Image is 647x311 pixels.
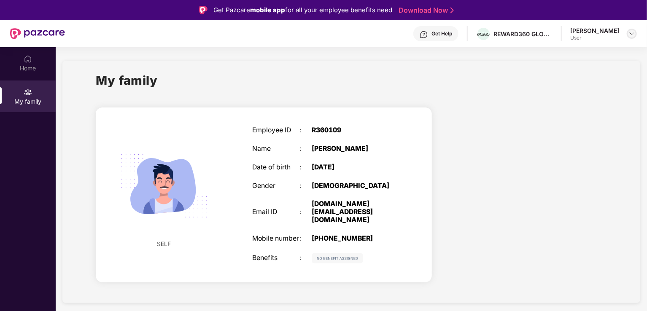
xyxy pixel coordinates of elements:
[252,254,300,262] div: Benefits
[252,164,300,172] div: Date of birth
[431,30,452,37] div: Get Help
[628,30,635,37] img: svg+xml;base64,PHN2ZyBpZD0iRHJvcGRvd24tMzJ4MzIiIHhtbG5zPSJodHRwOi8vd3d3LnczLm9yZy8yMDAwL3N2ZyIgd2...
[252,182,300,190] div: Gender
[24,55,32,63] img: svg+xml;base64,PHN2ZyBpZD0iSG9tZSIgeG1sbnM9Imh0dHA6Ly93d3cudzMub3JnLzIwMDAvc3ZnIiB3aWR0aD0iMjAiIG...
[300,208,312,216] div: :
[312,235,395,243] div: [PHONE_NUMBER]
[477,33,490,36] img: R360%20LOGO.png
[300,235,312,243] div: :
[312,126,395,134] div: R360109
[250,6,285,14] strong: mobile app
[399,6,451,15] a: Download Now
[420,30,428,39] img: svg+xml;base64,PHN2ZyBpZD0iSGVscC0zMngzMiIgeG1sbnM9Imh0dHA6Ly93d3cudzMub3JnLzIwMDAvc3ZnIiB3aWR0aD...
[24,88,32,97] img: svg+xml;base64,PHN2ZyB3aWR0aD0iMjAiIGhlaWdodD0iMjAiIHZpZXdCb3g9IjAgMCAyMCAyMCIgZmlsbD0ibm9uZSIgeG...
[570,27,619,35] div: [PERSON_NAME]
[300,182,312,190] div: :
[300,145,312,153] div: :
[10,28,65,39] img: New Pazcare Logo
[213,5,392,15] div: Get Pazcare for all your employee benefits need
[252,208,300,216] div: Email ID
[312,200,395,224] div: [DOMAIN_NAME][EMAIL_ADDRESS][DOMAIN_NAME]
[252,235,300,243] div: Mobile number
[570,35,619,41] div: User
[96,71,158,90] h1: My family
[300,126,312,134] div: :
[157,239,171,249] span: SELF
[252,126,300,134] div: Employee ID
[300,254,312,262] div: :
[312,145,395,153] div: [PERSON_NAME]
[312,164,395,172] div: [DATE]
[300,164,312,172] div: :
[199,6,208,14] img: Logo
[450,6,454,15] img: Stroke
[252,145,300,153] div: Name
[111,132,218,239] img: svg+xml;base64,PHN2ZyB4bWxucz0iaHR0cDovL3d3dy53My5vcmcvMjAwMC9zdmciIHdpZHRoPSIyMjQiIGhlaWdodD0iMT...
[312,253,363,263] img: svg+xml;base64,PHN2ZyB4bWxucz0iaHR0cDovL3d3dy53My5vcmcvMjAwMC9zdmciIHdpZHRoPSIxMjIiIGhlaWdodD0iMj...
[493,30,553,38] div: REWARD360 GLOBAL SERVICES PRIVATE LIMITED
[312,182,395,190] div: [DEMOGRAPHIC_DATA]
